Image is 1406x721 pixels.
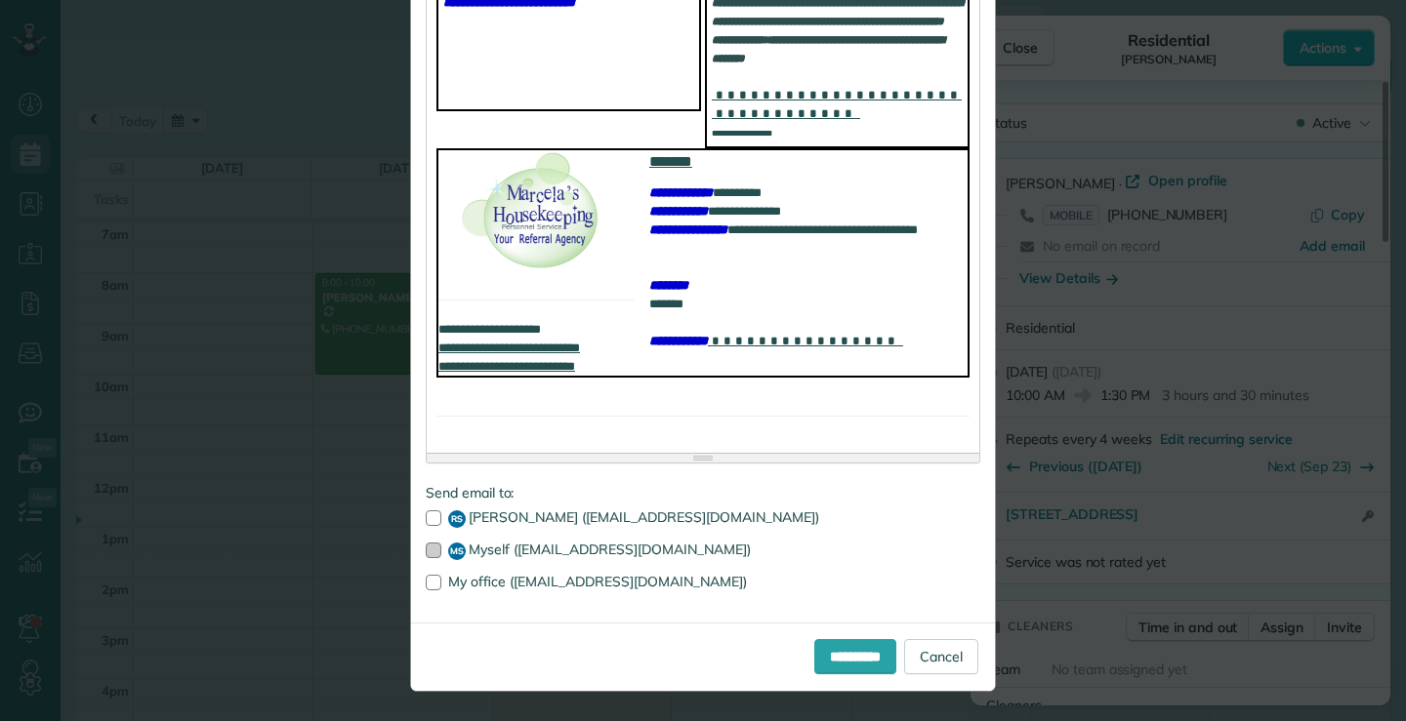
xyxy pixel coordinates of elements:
[426,483,980,502] label: Send email to:
[448,510,466,528] span: RS
[426,542,980,560] label: Myself ([EMAIL_ADDRESS][DOMAIN_NAME])
[427,454,979,462] div: Resize
[426,575,980,588] label: My office ([EMAIL_ADDRESS][DOMAIN_NAME])
[448,542,466,560] span: MS
[426,510,980,528] label: [PERSON_NAME] ([EMAIL_ADDRESS][DOMAIN_NAME])
[904,639,978,674] a: Cancel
